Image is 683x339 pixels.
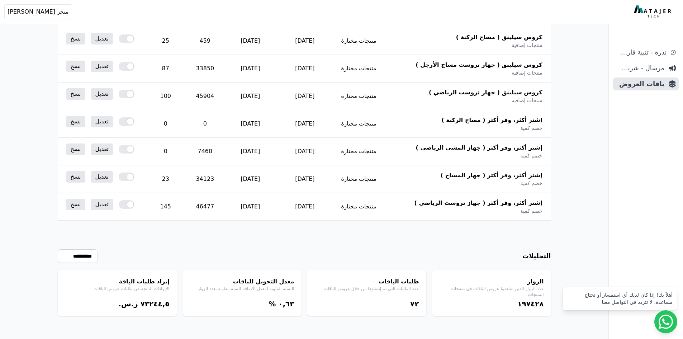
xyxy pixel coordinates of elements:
td: منتجات مختارة [332,165,385,193]
span: خصم كمية [520,124,542,132]
span: ر.س. [118,300,138,308]
span: خصم كمية [520,207,542,215]
td: 25 [144,27,187,55]
p: النسبة المئوية لمعدل الاضافة للسلة مقارنة بعدد الزوار [190,286,294,292]
td: 34123 [187,165,223,193]
td: 7460 [187,138,223,165]
td: منتجات مختارة [332,193,385,221]
a: نسخ [66,61,85,72]
p: الإيرادات الناتجة عن طلبات عروض الباقات [65,286,170,292]
td: منتجات مختارة [332,55,385,83]
span: إشتر أكثر، وفر أكثر ( جهاز المساج ) [441,171,542,180]
td: [DATE] [278,138,332,165]
span: منتجات إضافية [512,42,542,49]
h4: الزوار [439,277,544,286]
a: تعديل [91,88,113,100]
bdi: ۰,٦۳ [278,300,294,308]
td: 0 [144,110,187,138]
a: تعديل [91,199,113,210]
td: 145 [144,193,187,221]
td: 45904 [187,83,223,110]
td: [DATE] [223,193,278,221]
span: مرسال - شريط دعاية [616,63,664,73]
td: [DATE] [278,110,332,138]
span: متجر [PERSON_NAME] [8,8,69,16]
h4: طلبات الباقات [314,277,419,286]
td: [DATE] [223,83,278,110]
a: تعديل [91,171,113,183]
a: نسخ [66,171,85,183]
td: منتجات مختارة [332,83,385,110]
div: ٧٢ [314,299,419,309]
span: إشتر أكثر، وفر أكثر ( جهاز تروست الرياضي ) [414,199,542,207]
span: % [269,300,276,308]
td: [DATE] [223,27,278,55]
td: [DATE] [278,83,332,110]
td: منتجات مختارة [332,27,385,55]
td: منتجات مختارة [332,110,385,138]
a: نسخ [66,199,85,210]
span: خصم كمية [520,180,542,187]
a: نسخ [66,116,85,127]
td: 0 [144,138,187,165]
div: ١٩٧٤٢٨ [439,299,544,309]
h4: إيراد طلبات الباقة [65,277,170,286]
td: [DATE] [223,165,278,193]
span: كروس سيلينق ( مساج الركبة ) [456,33,542,42]
p: عدد الطلبات التي تم إنشاؤها من خلال عروض الباقات [314,286,419,292]
td: 46477 [187,193,223,221]
td: 0 [187,110,223,138]
span: منتجات إضافية [512,69,542,76]
bdi: ٧۳٢٤٤,٥ [141,300,170,308]
span: إشتر أكثر، وفر أكثر ( جهاز المشي الرياضي ) [416,143,542,152]
td: [DATE] [278,193,332,221]
p: عدد الزوار الذين شاهدوا عروض الباقات في صفحات المنتجات [439,286,544,297]
td: [DATE] [278,27,332,55]
span: خصم كمية [520,152,542,159]
td: [DATE] [223,138,278,165]
a: نسخ [66,143,85,155]
span: إشتر أكثر، وفر أكثر ( مساج الركبة ) [441,116,542,124]
a: تعديل [91,33,113,44]
h3: التحليلات [522,251,551,261]
td: [DATE] [223,110,278,138]
td: [DATE] [278,55,332,83]
a: نسخ [66,88,85,100]
h4: معدل التحويل للباقات [190,277,294,286]
td: 23 [144,165,187,193]
span: ندرة - تنبية قارب علي النفاذ [616,47,667,57]
td: 459 [187,27,223,55]
td: 33850 [187,55,223,83]
a: نسخ [66,33,85,44]
td: منتجات مختارة [332,138,385,165]
td: 87 [144,55,187,83]
img: MatajerTech Logo [634,5,673,18]
button: متجر [PERSON_NAME] [4,4,72,19]
a: تعديل [91,143,113,155]
td: [DATE] [278,165,332,193]
span: كروس سيلينق ( جهاز تروست الرياضي ) [429,88,542,97]
a: تعديل [91,116,113,127]
span: كروس سيلينق ( جهاز تروست مساج الأرجل ) [416,61,542,69]
td: 100 [144,83,187,110]
td: [DATE] [223,55,278,83]
a: تعديل [91,61,113,72]
span: منتجات إضافية [512,97,542,104]
div: أهلاً بك! إذا كان لديك أي استفسار أو تحتاج مساعدة، لا تتردد في التواصل معنا [567,291,673,306]
span: باقات العروض [616,79,664,89]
